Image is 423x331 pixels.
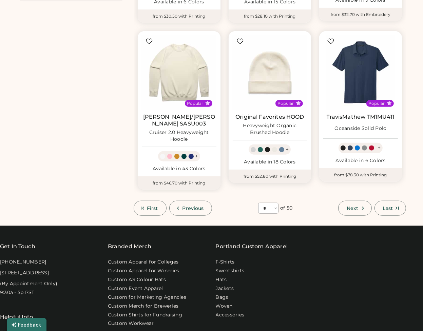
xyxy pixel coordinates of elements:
[323,157,398,164] div: Available in 6 Colors
[286,146,289,153] div: +
[296,101,301,106] button: Popular Style
[374,201,406,216] button: Last
[195,153,198,160] div: +
[233,159,307,165] div: Available in 18 Colors
[108,268,179,274] a: Custom Apparel for Wineries
[187,101,203,106] div: Popular
[142,35,216,110] img: Stanley/Stella SASU003 Cruiser 2.0 Heavyweight Hoodie
[147,206,158,211] span: First
[142,114,216,127] a: [PERSON_NAME]/[PERSON_NAME] SASU003
[368,101,385,106] div: Popular
[235,114,304,120] a: Original Favorites HOOD
[319,8,402,21] div: from $32.70 with Embroidery
[216,242,288,251] a: Portland Custom Apparel
[134,201,167,216] button: First
[142,165,216,172] div: Available in 43 Colors
[108,303,179,310] a: Custom Merch for Breweries
[142,129,216,143] div: Cruiser 2.0 Heavyweight Hoodie
[335,125,387,132] div: Oceanside Solid Polo
[338,201,371,216] button: Next
[216,259,235,266] a: T-Shirts
[347,206,358,211] span: Next
[182,206,204,211] span: Previous
[169,201,212,216] button: Previous
[108,259,179,266] a: Custom Apparel for Colleges
[216,303,233,310] a: Woven
[108,294,186,301] a: Custom for Marketing Agencies
[205,101,210,106] button: Popular Style
[387,101,392,106] button: Popular Style
[233,122,307,136] div: Heavyweight Organic Brushed Hoodie
[383,206,393,211] span: Last
[277,101,294,106] div: Popular
[319,168,402,182] div: from $78.30 with Printing
[108,242,152,251] div: Branded Merch
[327,114,395,120] a: TravisMathew TM1MU411
[233,35,307,110] img: Original Favorites HOOD Heavyweight Organic Brushed Hoodie
[108,312,182,318] a: Custom Shirts for Fundraising
[323,35,398,110] img: TravisMathew TM1MU411 Oceanside Solid Polo
[108,320,154,327] a: Custom Workwear
[108,285,163,292] a: Custom Event Apparel
[229,170,311,183] div: from $52.80 with Printing
[216,268,245,274] a: Sweatshirts
[216,276,227,283] a: Hats
[216,312,245,318] a: Accessories
[108,276,166,283] a: Custom AS Colour Hats
[378,144,381,152] div: +
[229,9,311,23] div: from $28.10 with Printing
[216,294,228,301] a: Bags
[138,9,220,23] div: from $30.50 with Printing
[216,285,234,292] a: Jackets
[138,176,220,190] div: from $46.70 with Printing
[281,205,293,212] div: of 50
